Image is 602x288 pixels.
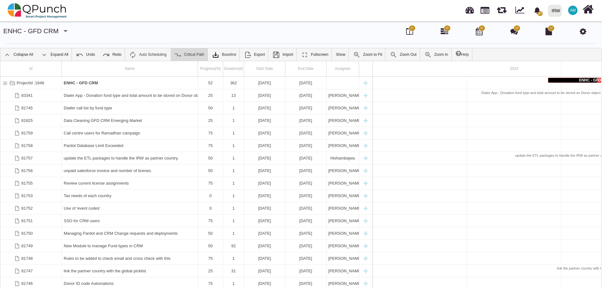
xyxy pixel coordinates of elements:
a: Export [241,48,268,61]
div: 81759 [0,127,62,139]
div: 81757 [21,152,33,164]
div: 92 [223,240,244,252]
div: 0 [198,190,223,202]
div: New task [361,177,370,189]
div: 11-08-2025 [244,252,285,264]
div: 81747 [0,265,62,277]
div: 1 [223,102,244,114]
div: 25 [198,114,223,127]
div: 11-08-2025 [285,139,326,152]
div: Task: SSO for CRM users Start date: 11-08-2025 End date: 11-08-2025 [0,215,373,227]
div: 11-08-2025 [285,190,326,202]
div: 81745 [0,102,62,114]
div: 0 [200,202,221,214]
div: Mahmood Ashraf [326,177,359,189]
div: Name [62,61,198,76]
div: 81752 [0,202,62,214]
div: 1 [225,165,242,177]
div: Mahmood Ashraf [326,265,359,277]
div: New task [361,114,370,127]
a: Redo [99,48,125,61]
i: Gantt [441,28,448,35]
div: [DATE] [246,127,283,139]
i: Punch Discussion [510,28,518,35]
div: Mahmood Ashraf [326,202,359,214]
div: Tax needs of each country [62,190,198,202]
div: 01-07-2025 [244,240,285,252]
div: 81748 [0,252,62,264]
div: 11-08-2025 [244,127,285,139]
div: 50 [198,240,223,252]
div: 07-11-2025 [285,265,326,277]
div: New Module to manage Fund types in CRM [62,240,198,252]
div: Task: unpaid salesforce invoice and number of licenes. Start date: 11-08-2025 End date: 11-08-2025 [0,165,373,177]
div: 1 [223,252,244,264]
a: Auto Scheduling [126,48,169,61]
div: 81759 [21,127,33,139]
div: 11-08-2025 [244,202,285,214]
div: Dialer App - Donation fund type and total amount to be stored on Donor object for Dialer App [64,89,196,102]
div: 1 [225,152,242,164]
div: 75 [198,215,223,227]
div: 52 [198,77,223,89]
div: Task: Managing Pardot and CRM Change requests and deployments Start date: 11-08-2025 End date: 11... [0,227,373,240]
div: 08-10-2025 [244,265,285,277]
div: [DATE] [246,202,283,214]
div: 18-09-2025 [244,89,285,102]
div: 81750 [0,227,62,239]
div: Mahmood Ashraf [326,127,359,139]
div: [DATE] [246,77,283,89]
div: 1 [223,114,244,127]
div: 75 [200,139,221,152]
img: ic_export_24.4e1404f.png [244,51,251,59]
div: Task: Data Cleaning GFD CRM Emerging Market Start date: 14-08-2025 End date: 14-08-2025 [0,114,373,127]
div: 50 [200,165,221,177]
div: [DATE] [287,190,324,202]
span: 20 [515,26,519,30]
div: 81825 [21,114,33,127]
div: [PERSON_NAME] [328,114,357,127]
div: [DATE] [246,165,283,177]
div: Start Date [244,61,285,76]
div: 11-08-2025 [244,190,285,202]
div: Task: ENHC - GFD CRM Start date: 11-11-2024 End date: 07-11-2025 [0,77,373,89]
img: ic_expand_all_24.71e1805.png [40,51,48,59]
div: [PERSON_NAME] [328,202,357,214]
div: Task: Pardot Database Limit Exceeded Start date: 11-08-2025 End date: 11-08-2025 [0,139,373,152]
i: Document Library [546,28,552,35]
div: New task [361,139,370,152]
div: 1 [223,152,244,164]
div: update the ETL packages to handle the IRW as partner country. [62,152,198,164]
div: Use of 'event codes' [64,202,196,214]
div: 1 [223,139,244,152]
div: 25 [200,89,221,102]
div: 50 [198,152,223,164]
a: Zoom to Fit [350,48,385,61]
div: 1 [225,127,242,139]
div: New task [361,102,370,114]
div: 30-09-2025 [285,240,326,252]
div: 25 [198,89,223,102]
div: Data Cleaning GFD CRM Emerging Market [62,114,198,127]
div: 11-11-2024 [244,77,285,89]
div: [DATE] [246,152,283,164]
div: 25 [200,114,221,127]
div: Mahmood Ashraf [326,190,359,202]
div: 11-08-2025 [244,227,285,239]
div: 81752 [21,202,33,214]
div: 75 [200,127,221,139]
div: [DATE] [287,152,324,164]
img: klXqkY5+JZAPre7YVMJ69SE9vgHW7RkaA9STpDBCRd8F60lk8AdY5g6cgTfGkm3cV0d3FrcCHw7UyPBLKa18SAFZQOCAmAAAA... [212,51,219,59]
div: 75 [198,252,223,264]
div: Progress(%) [198,61,223,76]
div: 1 [225,177,242,189]
img: save.4d96896.png [272,51,280,59]
div: 81758 [21,139,33,152]
span: 12 [550,26,553,30]
span: 31 [446,26,449,30]
div: ProjectId :1848 [0,77,62,89]
div: Dialler call list by fund type [64,102,196,114]
div: New task [361,165,370,177]
a: 31 [441,30,448,35]
div: Mahmood Ashraf [326,165,359,177]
